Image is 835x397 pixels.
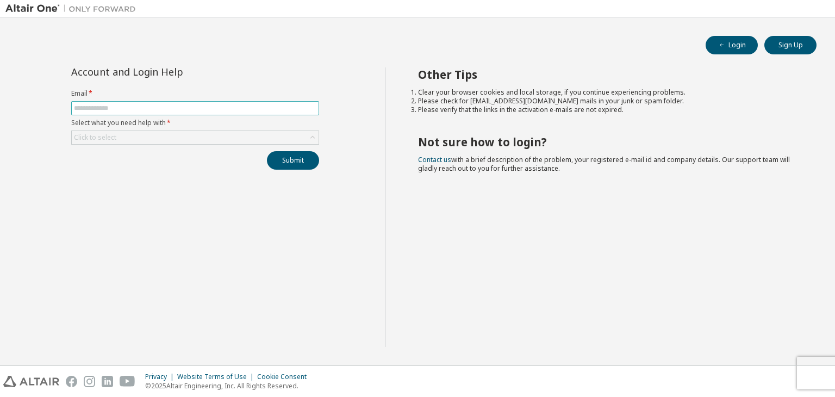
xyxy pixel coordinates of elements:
div: Account and Login Help [71,67,270,76]
img: instagram.svg [84,376,95,387]
img: altair_logo.svg [3,376,59,387]
h2: Not sure how to login? [418,135,797,149]
a: Contact us [418,155,451,164]
li: Please verify that the links in the activation e-mails are not expired. [418,106,797,114]
img: youtube.svg [120,376,135,387]
li: Please check for [EMAIL_ADDRESS][DOMAIN_NAME] mails in your junk or spam folder. [418,97,797,106]
li: Clear your browser cookies and local storage, if you continue experiencing problems. [418,88,797,97]
h2: Other Tips [418,67,797,82]
div: Click to select [74,133,116,142]
button: Submit [267,151,319,170]
label: Email [71,89,319,98]
div: Cookie Consent [257,373,313,381]
img: Altair One [5,3,141,14]
label: Select what you need help with [71,119,319,127]
div: Website Terms of Use [177,373,257,381]
span: with a brief description of the problem, your registered e-mail id and company details. Our suppo... [418,155,790,173]
img: linkedin.svg [102,376,113,387]
div: Click to select [72,131,319,144]
p: © 2025 Altair Engineering, Inc. All Rights Reserved. [145,381,313,390]
div: Privacy [145,373,177,381]
button: Login [706,36,758,54]
img: facebook.svg [66,376,77,387]
button: Sign Up [764,36,817,54]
